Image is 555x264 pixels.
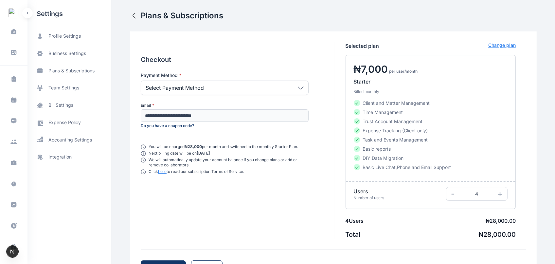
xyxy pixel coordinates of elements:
[27,79,111,97] a: team settings
[363,118,423,125] span: Trust Account Management
[185,144,202,149] strong: ₦28,000
[141,123,309,128] p: Do you have a coupon code?
[141,103,309,108] label: Email
[486,217,516,225] h3: ₦ 28,000.00
[48,119,81,126] span: expense policy
[27,45,111,62] a: business settings
[363,137,428,143] span: Task and Events Management
[27,131,111,148] a: accounting settings
[149,144,298,149] p: You will be charged per month and switched to the monthly Starter Plan.
[48,33,81,40] span: profile settings
[497,189,503,198] span: +
[354,187,385,195] h4: Users
[158,169,167,174] a: here
[451,189,455,198] span: -
[363,109,403,116] span: Time Management
[48,154,72,160] span: integration
[363,155,404,161] span: DIY Data Migration
[27,114,111,131] a: expense policy
[488,42,516,50] p: Change plan
[346,230,361,239] h3: Total
[475,191,478,197] span: 4
[48,137,92,143] span: accounting settings
[363,100,430,106] span: Client and Matter Management
[27,97,111,114] a: bill settings
[141,10,223,21] h2: Plans & Subscriptions
[146,84,204,92] p: Select Payment Method
[48,102,73,109] span: bill settings
[48,67,95,74] span: plans & subscriptions
[149,169,244,174] p: Click to read our subscription Terms of Service.
[478,230,516,239] h3: ₦ 28,000.00
[354,195,385,200] p: Number of users
[27,28,111,45] a: profile settings
[141,55,309,64] h4: Checkout
[363,127,428,134] span: Expense Tracking (Client only)
[149,151,210,156] p: Next billing date will be on
[27,148,111,166] a: integration
[346,89,380,94] small: Billed monthly
[197,151,210,156] strong: [DATE]
[48,85,79,91] span: team settings
[363,164,451,171] span: Basic Live Chat,Phone,and Email Support
[141,72,309,79] label: Payment Method
[346,78,515,85] h3: Starter
[346,217,364,225] h3: 4 Users
[389,69,418,74] span: per user/month
[354,63,389,75] h3: ₦ 7,000
[346,42,379,50] h3: Selected plan
[363,146,391,152] span: Basic reports
[27,62,111,79] a: plans & subscriptions
[149,157,309,168] p: We will automatically update your account balance if you change plans or add or remove collaborat...
[48,50,86,57] span: business settings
